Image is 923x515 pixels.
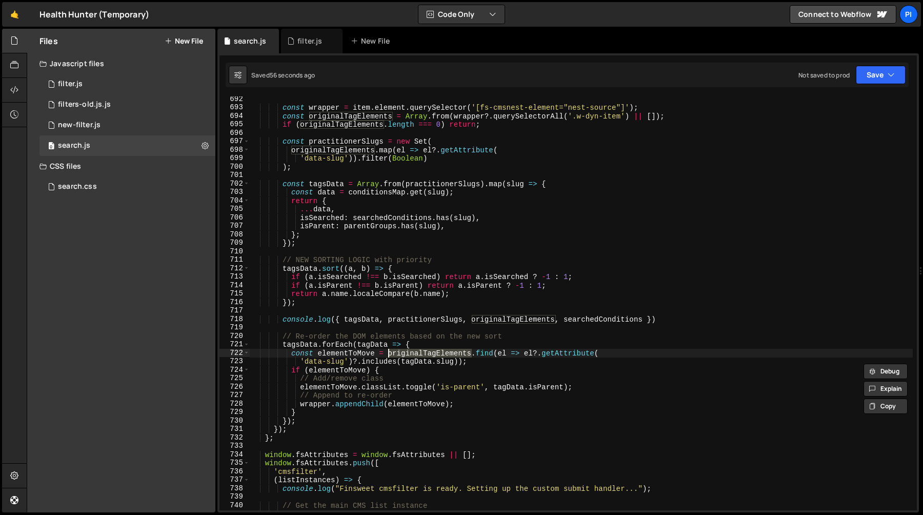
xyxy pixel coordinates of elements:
[219,239,250,247] div: 709
[219,247,250,256] div: 710
[39,8,149,21] div: Health Hunter (Temporary)
[219,391,250,400] div: 727
[219,180,250,188] div: 702
[297,36,322,46] div: filter.js
[219,332,250,341] div: 720
[58,141,90,150] div: search.js
[2,2,27,27] a: 🤙
[219,366,250,374] div: 724
[219,340,250,349] div: 721
[219,171,250,180] div: 701
[219,154,250,163] div: 699
[864,364,908,379] button: Debug
[219,222,250,230] div: 707
[165,37,203,45] button: New File
[58,182,97,191] div: search.css
[899,5,918,24] a: Pi
[219,349,250,358] div: 722
[219,306,250,315] div: 717
[219,230,250,239] div: 708
[58,100,111,109] div: filters-old.js.js
[219,281,250,290] div: 714
[219,137,250,146] div: 697
[234,36,266,46] div: search.js
[219,357,250,366] div: 723
[219,459,250,467] div: 735
[58,121,101,130] div: new-filter.js
[418,5,505,24] button: Code Only
[219,188,250,196] div: 703
[219,103,250,112] div: 693
[856,66,906,84] button: Save
[39,74,215,94] div: 16494/44708.js
[219,213,250,222] div: 706
[219,315,250,324] div: 718
[39,115,215,135] div: 16494/46184.js
[864,399,908,414] button: Copy
[219,289,250,298] div: 715
[219,374,250,383] div: 725
[219,323,250,332] div: 719
[270,71,315,80] div: 56 seconds ago
[58,80,83,89] div: filter.js
[219,417,250,425] div: 730
[251,71,315,80] div: Saved
[219,298,250,307] div: 716
[219,408,250,417] div: 729
[864,381,908,397] button: Explain
[39,135,215,156] div: 16494/45041.js
[798,71,850,80] div: Not saved to prod
[219,433,250,442] div: 732
[39,94,215,115] div: 16494/45764.js
[27,53,215,74] div: Javascript files
[219,205,250,213] div: 705
[39,176,215,197] div: 16494/45743.css
[219,450,250,459] div: 734
[219,146,250,154] div: 698
[219,120,250,129] div: 695
[219,484,250,493] div: 738
[219,163,250,171] div: 700
[219,425,250,433] div: 731
[219,264,250,273] div: 712
[219,112,250,121] div: 694
[219,400,250,408] div: 728
[48,143,54,151] span: 0
[219,272,250,281] div: 713
[219,129,250,137] div: 696
[219,492,250,501] div: 739
[27,156,215,176] div: CSS files
[219,476,250,484] div: 737
[39,35,58,47] h2: Files
[219,442,250,450] div: 733
[219,383,250,391] div: 726
[351,36,394,46] div: New File
[219,467,250,476] div: 736
[219,501,250,510] div: 740
[219,196,250,205] div: 704
[219,255,250,264] div: 711
[219,95,250,104] div: 692
[790,5,896,24] a: Connect to Webflow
